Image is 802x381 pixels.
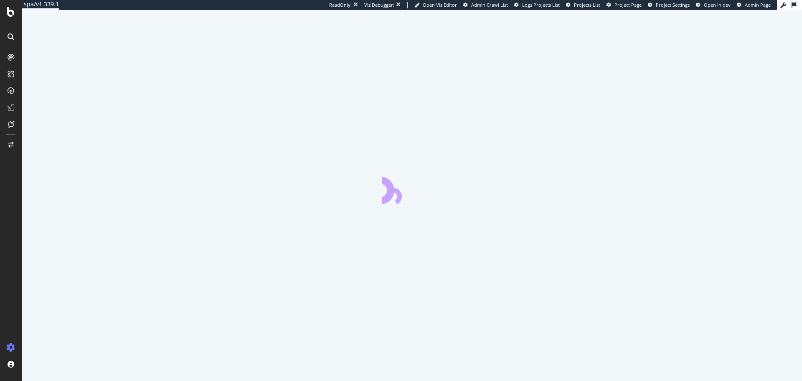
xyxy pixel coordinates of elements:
div: ReadOnly: [329,2,352,8]
span: Project Settings [656,2,690,8]
span: Open Viz Editor [423,2,457,8]
div: animation [382,174,442,204]
a: Logs Projects List [514,2,560,8]
a: Project Page [607,2,642,8]
span: Logs Projects List [522,2,560,8]
a: Admin Crawl List [463,2,508,8]
span: Projects List [574,2,600,8]
a: Admin Page [737,2,771,8]
a: Open in dev [696,2,731,8]
div: Viz Debugger: [364,2,394,8]
a: Open Viz Editor [414,2,457,8]
span: Project Page [614,2,642,8]
span: Open in dev [704,2,731,8]
a: Project Settings [648,2,690,8]
span: Admin Crawl List [471,2,508,8]
span: Admin Page [745,2,771,8]
a: Projects List [566,2,600,8]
